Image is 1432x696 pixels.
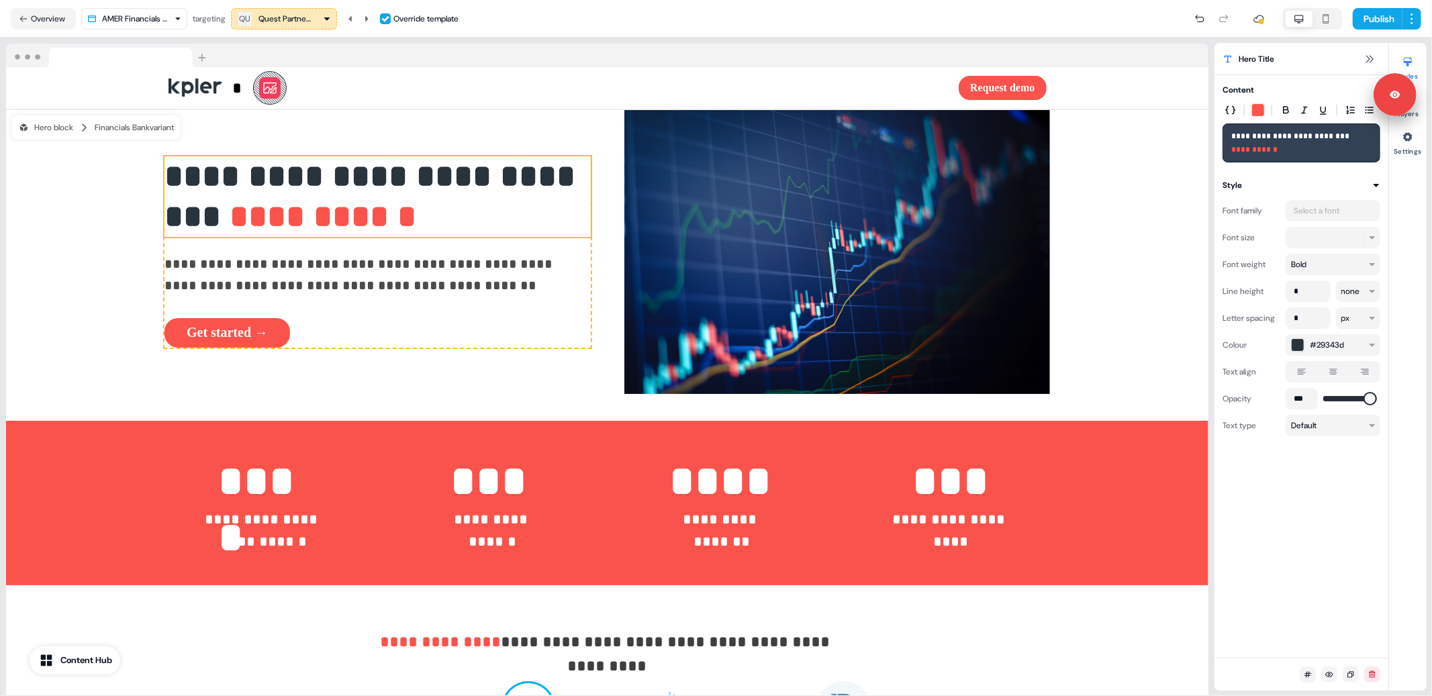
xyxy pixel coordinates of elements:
img: Browser topbar [6,44,212,68]
span: #29343d [1310,338,1344,352]
div: Font size [1223,227,1280,248]
button: Request demo [959,76,1046,100]
div: *Request demo [164,67,1051,109]
button: Select a font [1286,200,1380,221]
div: px [1341,311,1350,325]
div: Opacity [1223,388,1280,409]
div: Line height [1223,281,1280,302]
div: Bold [1291,258,1306,271]
div: QU [240,12,251,26]
div: Content Hub [60,654,112,667]
button: Get started → [164,318,290,348]
div: Select a font [1291,204,1342,217]
div: Colour [1223,334,1280,356]
div: Default [1291,419,1317,432]
div: Text align [1223,361,1280,383]
span: Hero Title [1239,52,1274,66]
div: Request demo [613,76,1047,100]
div: Override template [393,12,459,26]
img: Image [624,110,1051,394]
button: Overview [11,8,76,30]
button: Content Hub [30,646,120,675]
button: #29343d [1286,334,1380,356]
div: Style [1223,179,1242,192]
div: Text type [1223,415,1280,436]
button: Styles [1389,51,1427,81]
div: Quest Partners [258,12,312,26]
button: Style [1223,179,1380,192]
div: Hero block [18,121,73,134]
div: none [1341,285,1360,298]
div: AMER Financials Final [102,12,169,26]
button: Settings [1389,126,1427,156]
div: Letter spacing [1223,307,1280,329]
div: Financials Bank variant [95,121,174,134]
div: Font family [1223,200,1280,221]
div: Font weight [1223,254,1280,275]
div: targeting [193,12,226,26]
div: Content [1223,83,1254,97]
button: Publish [1353,8,1402,30]
div: Get started → [164,318,591,348]
button: QUQuest Partners [231,8,337,30]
